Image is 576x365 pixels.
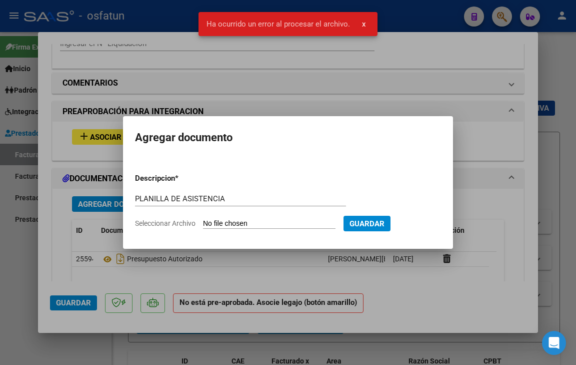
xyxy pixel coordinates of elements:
p: Descripcion [135,173,227,184]
span: Seleccionar Archivo [135,219,195,227]
span: Ha ocurrido un error al procesar el archivo. [206,19,350,29]
h2: Agregar documento [135,128,441,147]
span: x [362,20,365,29]
div: Open Intercom Messenger [542,331,566,355]
span: Guardar [349,219,384,228]
button: Guardar [343,216,390,231]
button: x [354,15,373,33]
